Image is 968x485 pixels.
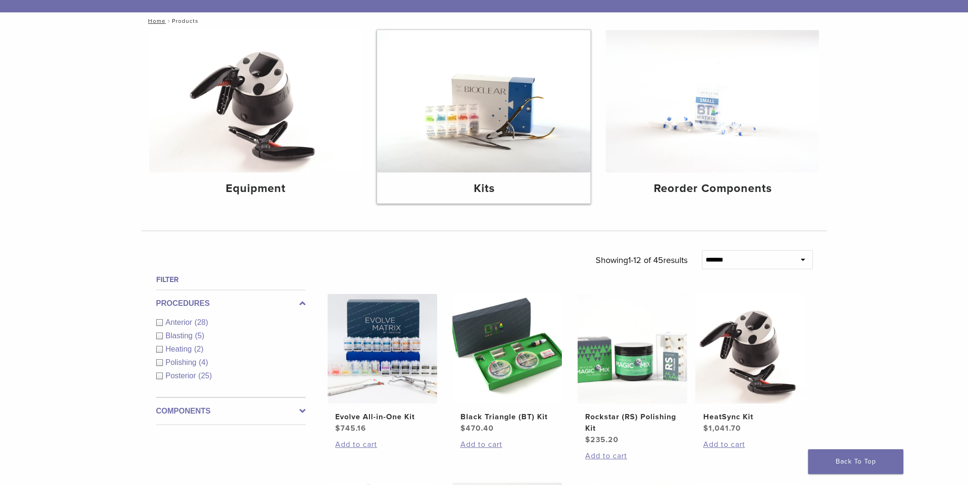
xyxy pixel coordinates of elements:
a: Home [145,18,166,24]
span: (28) [195,318,208,326]
label: Procedures [156,298,306,309]
img: Evolve All-in-One Kit [328,294,437,404]
h4: Filter [156,274,306,285]
nav: Products [141,12,827,30]
span: $ [585,435,590,445]
bdi: 470.40 [460,424,493,433]
span: 1-12 of 45 [628,255,663,265]
bdi: 745.16 [335,424,366,433]
h4: Kits [385,180,583,197]
span: $ [703,424,708,433]
span: $ [335,424,340,433]
bdi: 1,041.70 [703,424,740,433]
a: Reorder Components [606,30,819,203]
span: / [166,19,172,23]
span: (4) [199,358,208,366]
h4: Equipment [157,180,355,197]
a: Black Triangle (BT) KitBlack Triangle (BT) Kit $470.40 [452,294,563,434]
img: Reorder Components [606,30,819,172]
span: Heating [166,345,194,353]
span: $ [460,424,465,433]
p: Showing results [596,250,688,270]
span: Polishing [166,358,199,366]
span: Anterior [166,318,195,326]
a: Rockstar (RS) Polishing KitRockstar (RS) Polishing Kit $235.20 [577,294,688,445]
a: Add to cart: “Rockstar (RS) Polishing Kit” [585,450,679,462]
label: Components [156,405,306,417]
a: Add to cart: “Evolve All-in-One Kit” [335,439,429,450]
h2: Rockstar (RS) Polishing Kit [585,411,679,434]
img: Kits [377,30,590,172]
a: Add to cart: “HeatSync Kit” [703,439,797,450]
img: Black Triangle (BT) Kit [452,294,562,404]
span: Blasting [166,332,195,340]
span: Posterior [166,372,199,380]
h2: Evolve All-in-One Kit [335,411,429,423]
a: Back To Top [808,449,903,474]
h2: Black Triangle (BT) Kit [460,411,554,423]
img: Equipment [149,30,362,172]
img: HeatSync Kit [695,294,805,404]
a: Evolve All-in-One KitEvolve All-in-One Kit $745.16 [327,294,438,434]
span: (25) [199,372,212,380]
bdi: 235.20 [585,435,619,445]
span: (5) [195,332,204,340]
h2: HeatSync Kit [703,411,797,423]
span: (2) [194,345,204,353]
h4: Reorder Components [613,180,811,197]
a: Equipment [149,30,362,203]
a: Kits [377,30,590,203]
a: HeatSync KitHeatSync Kit $1,041.70 [695,294,806,434]
img: Rockstar (RS) Polishing Kit [578,294,687,404]
a: Add to cart: “Black Triangle (BT) Kit” [460,439,554,450]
